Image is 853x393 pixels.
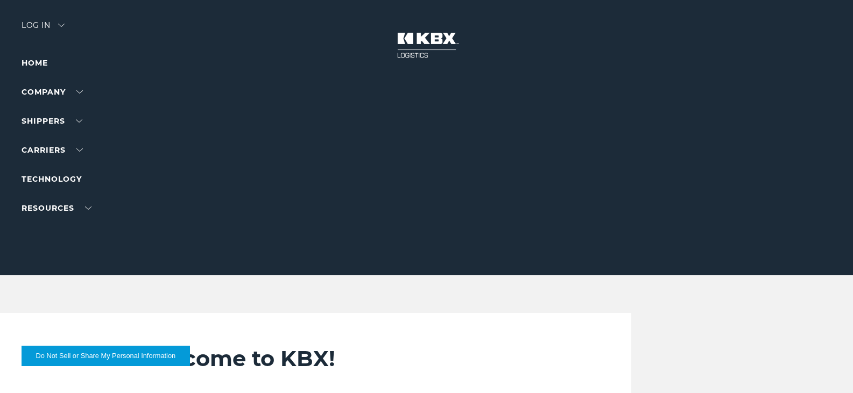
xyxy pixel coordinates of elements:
a: Carriers [22,145,83,155]
img: kbx logo [386,22,467,69]
a: RESOURCES [22,203,91,213]
img: arrow [58,24,65,27]
a: SHIPPERS [22,116,82,126]
h2: Welcome to KBX! [139,345,600,372]
div: Log in [22,22,65,37]
a: Technology [22,174,82,184]
a: Company [22,87,83,97]
a: Home [22,58,48,68]
button: Do Not Sell or Share My Personal Information [22,346,190,366]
